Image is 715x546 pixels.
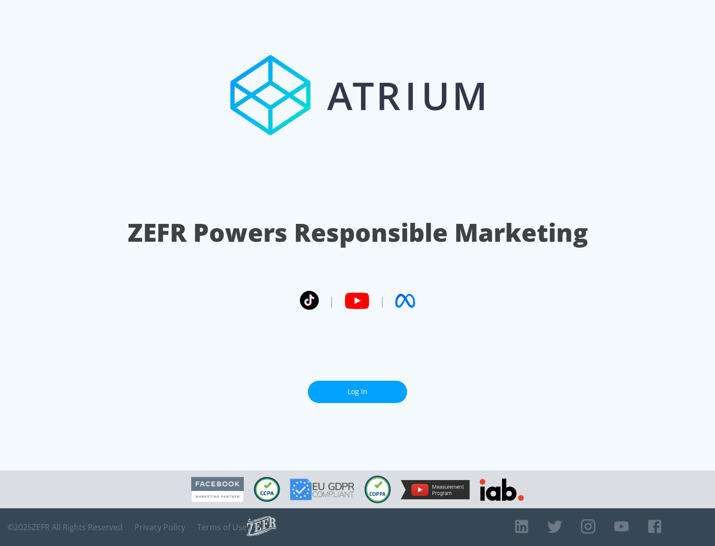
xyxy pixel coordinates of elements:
img: COPPA Compliant [364,476,391,503]
a: Terms of Use [197,522,247,532]
img: CCPA Compliant [254,477,280,502]
span: | [379,293,385,308]
span: | [329,293,335,308]
img: IAB [480,478,524,501]
a: Log In [308,381,407,403]
img: GDPR Compliant [290,478,355,500]
img: YouTube Measurement Program [401,480,470,499]
span: © 2025 ZEFR All Rights Reserved [7,522,123,532]
img: Facebook Marketing Partner [191,477,244,502]
h1: ZEFR Powers Responsible Marketing [128,215,588,250]
a: Privacy Policy [135,522,185,532]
